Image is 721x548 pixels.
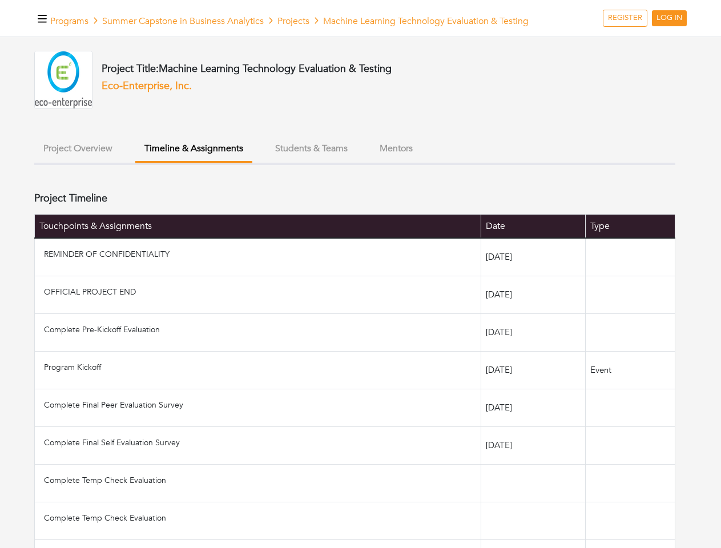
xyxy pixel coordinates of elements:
span: Machine Learning Technology Evaluation & Testing [159,62,392,76]
h4: Project Timeline [34,192,107,205]
th: Touchpoints & Assignments [35,214,481,238]
p: Program Kickoff [44,361,476,373]
a: Summer Capstone in Business Analytics [102,15,264,27]
p: Complete Final Peer Evaluation Survey [44,399,476,411]
th: Type [586,214,675,238]
img: eco-enterprise_Logo_vf.jpeg [34,51,92,109]
a: Eco-Enterprise, Inc. [102,79,192,93]
p: Complete Final Self Evaluation Survey [44,437,476,449]
td: [DATE] [481,426,585,464]
a: Programs [50,15,88,27]
a: LOG IN [652,10,687,26]
button: Timeline & Assignments [135,136,252,163]
p: OFFICIAL PROJECT END [44,286,476,298]
h4: Project Title: [102,63,392,75]
td: [DATE] [481,351,585,389]
a: Projects [277,15,309,27]
button: Students & Teams [266,136,357,161]
p: Complete Temp Check Evaluation [44,512,476,524]
td: [DATE] [481,389,585,426]
button: Project Overview [34,136,122,161]
a: REGISTER [603,10,647,27]
td: [DATE] [481,238,585,276]
span: Machine Learning Technology Evaluation & Testing [323,15,529,27]
td: Event [586,351,675,389]
th: Date [481,214,585,238]
p: REMINDER OF CONFIDENTIALITY [44,248,476,260]
button: Mentors [370,136,422,161]
td: [DATE] [481,313,585,351]
p: Complete Temp Check Evaluation [44,474,476,486]
p: Complete Pre-Kickoff Evaluation [44,324,476,336]
td: [DATE] [481,276,585,313]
